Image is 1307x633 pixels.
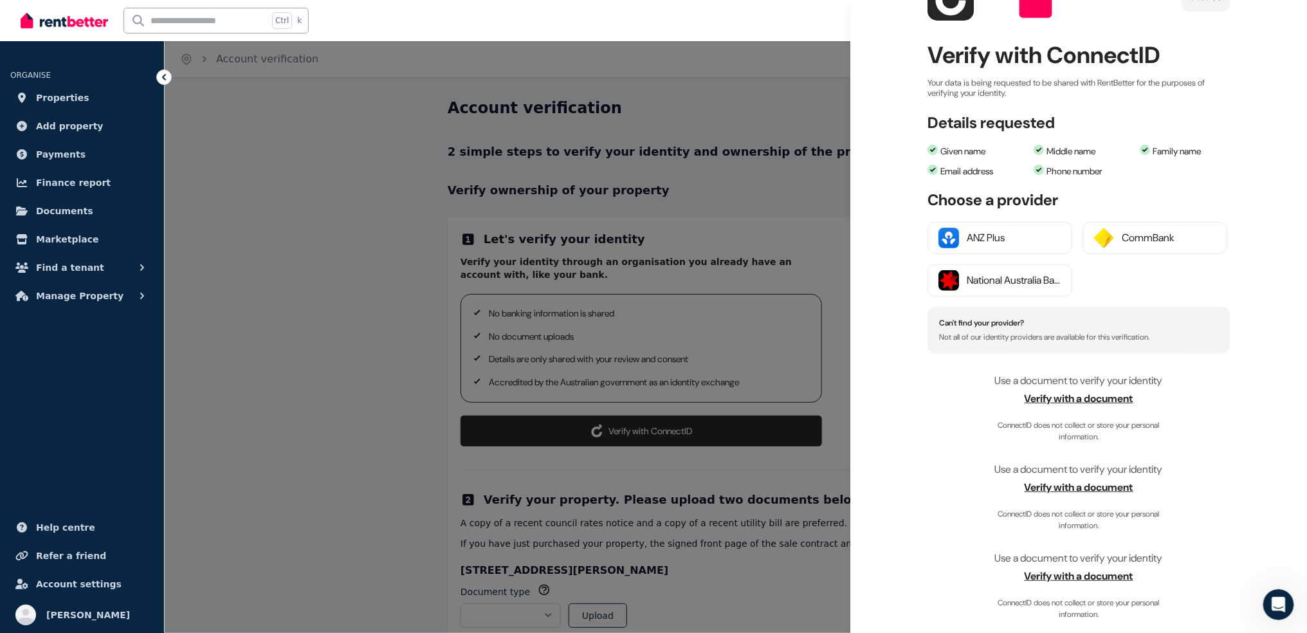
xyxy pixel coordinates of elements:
img: RentBetter [21,11,108,30]
a: Help centre [10,515,154,540]
div: ANZ Plus [967,230,1061,246]
button: National Australia Bank [928,264,1072,297]
span: Marketplace [36,232,98,247]
a: Properties [10,85,154,111]
h2: Verify with ConnectID [928,38,1230,73]
span: Manage Property [36,288,123,304]
div: Close [226,5,249,28]
div: • [DATE] [94,58,130,71]
button: Send us a message [59,362,198,388]
img: Jodie avatar [24,57,39,72]
img: CommBank logo [1093,228,1114,248]
span: [PERSON_NAME] [46,607,130,623]
li: Middle name [1034,145,1133,158]
a: Finance report [10,170,154,196]
button: Find a tenant [10,255,154,280]
div: CommBank [1122,230,1216,246]
span: Find a tenant [36,260,104,275]
a: Add property [10,113,154,139]
li: Email address [928,165,1027,178]
button: Manage Property [10,283,154,309]
li: Family name [1140,145,1239,158]
li: Phone number [1034,165,1133,178]
div: National Australia Bank [967,273,1061,288]
p: Not all of our identity providers are available for this verification. [939,333,1218,342]
div: RentBetter [42,58,91,71]
span: k [297,15,302,26]
iframe: Intercom live chat [1263,589,1294,620]
a: Payments [10,142,154,167]
img: Rochelle avatar [13,57,28,72]
button: Help [172,401,257,453]
h4: Can't find your provider? [939,318,1218,327]
a: Marketplace [10,226,154,252]
span: Add property [36,118,104,134]
span: Verify with a document [928,480,1230,495]
span: Use a document to verify your identity [995,374,1163,387]
button: ANZ Plus [928,222,1072,254]
button: CommBank [1083,222,1227,254]
span: ConnectID does not collect or store your personal information. [982,419,1175,443]
span: Documents [36,203,93,219]
h3: Choose a provider [928,191,1230,209]
a: Documents [10,198,154,224]
img: Jeremy avatar [19,46,34,62]
img: ANZ Plus logo [938,228,959,248]
p: Your data is being requested to be shared with RentBetter for the purposes of verifying your iden... [928,78,1230,98]
span: Help centre [36,520,95,535]
span: ConnectID does not collect or store your personal information. [982,508,1175,531]
span: Properties [36,90,89,105]
button: Messages [86,401,171,453]
span: Messages [104,434,153,443]
span: Finance report [36,175,111,190]
img: National Australia Bank logo [938,270,959,291]
span: Hey there 👋 Welcome to RentBetter! On RentBetter, taking control and managing your property is ea... [42,46,769,56]
span: Verify with a document [928,569,1230,584]
a: Account settings [10,571,154,597]
span: Use a document to verify your identity [995,551,1163,565]
a: Refer a friend [10,543,154,569]
span: Account settings [36,576,122,592]
span: Ctrl [272,12,292,29]
span: ConnectID does not collect or store your personal information. [982,597,1175,620]
span: Refer a friend [36,548,106,564]
h3: Details requested [928,114,1055,132]
span: Payments [36,147,86,162]
span: Use a document to verify your identity [995,463,1163,476]
li: Given name [928,145,1027,158]
span: Home [30,434,56,443]
h1: Messages [95,6,165,28]
span: Verify with a document [928,391,1230,407]
span: Help [204,434,224,443]
span: ORGANISE [10,71,51,80]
